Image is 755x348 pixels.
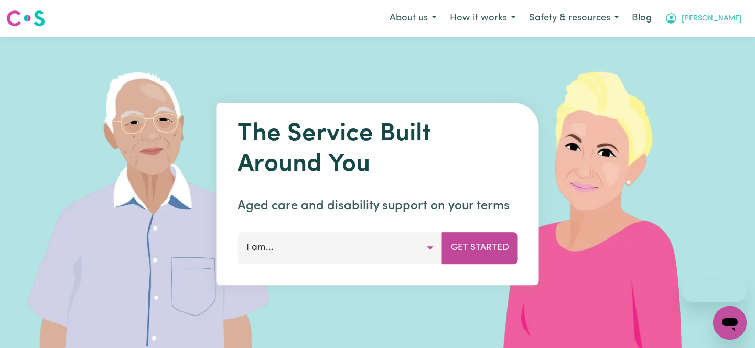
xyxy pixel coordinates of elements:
[238,232,443,264] button: I am...
[442,232,518,264] button: Get Started
[713,306,747,340] iframe: Button to launch messaging window
[522,7,625,29] button: Safety & resources
[238,197,518,215] p: Aged care and disability support on your terms
[6,9,45,28] img: Careseekers logo
[6,6,45,30] a: Careseekers logo
[383,7,443,29] button: About us
[658,7,749,29] button: My Account
[682,279,747,302] iframe: Message from company
[443,7,522,29] button: How it works
[238,119,518,180] h1: The Service Built Around You
[625,7,658,30] a: Blog
[682,13,742,25] span: [PERSON_NAME]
